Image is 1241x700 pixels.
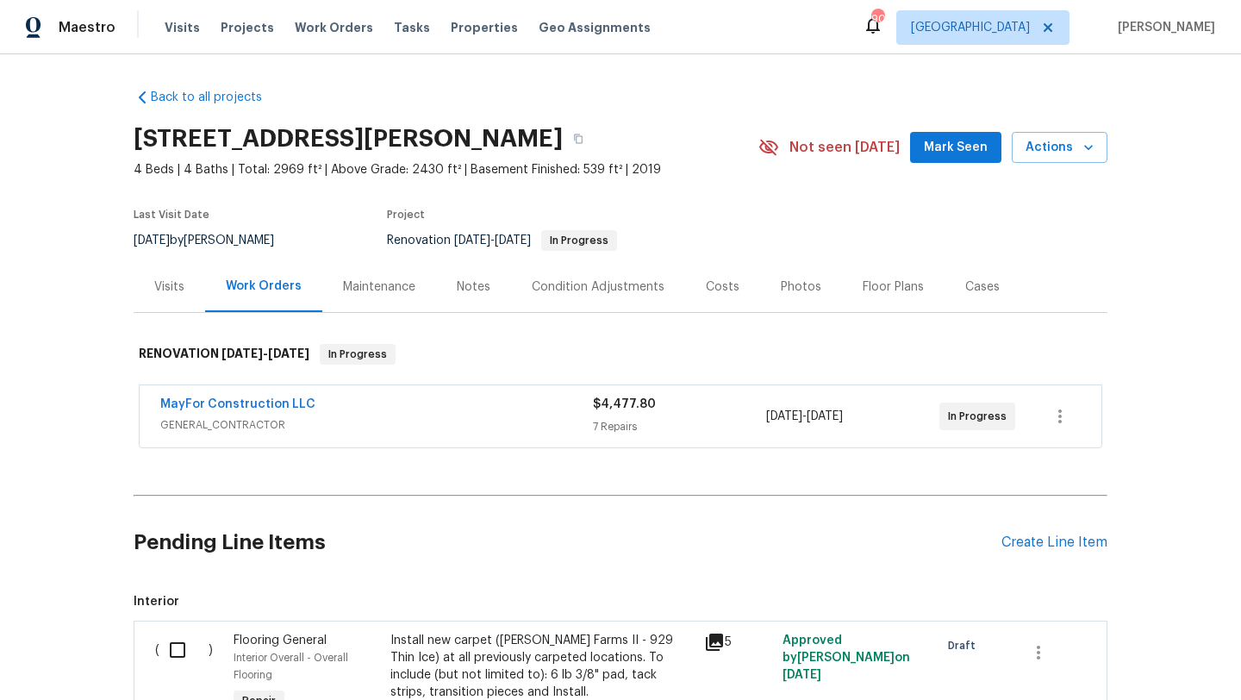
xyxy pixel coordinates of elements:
[1026,137,1094,159] span: Actions
[1012,132,1107,164] button: Actions
[948,637,982,654] span: Draft
[387,234,617,247] span: Renovation
[704,632,772,653] div: 5
[924,137,988,159] span: Mark Seen
[268,347,309,359] span: [DATE]
[543,235,615,246] span: In Progress
[234,653,348,680] span: Interior Overall - Overall Flooring
[781,278,821,296] div: Photos
[134,130,563,147] h2: [STREET_ADDRESS][PERSON_NAME]
[863,278,924,296] div: Floor Plans
[394,22,430,34] span: Tasks
[706,278,739,296] div: Costs
[295,19,373,36] span: Work Orders
[134,503,1001,583] h2: Pending Line Items
[766,408,843,425] span: -
[387,209,425,220] span: Project
[495,234,531,247] span: [DATE]
[160,416,593,434] span: GENERAL_CONTRACTOR
[457,278,490,296] div: Notes
[154,278,184,296] div: Visits
[532,278,664,296] div: Condition Adjustments
[134,89,299,106] a: Back to all projects
[807,410,843,422] span: [DATE]
[789,139,900,156] span: Not seen [DATE]
[911,19,1030,36] span: [GEOGRAPHIC_DATA]
[234,634,327,647] span: Flooring General
[783,669,821,681] span: [DATE]
[539,19,651,36] span: Geo Assignments
[563,123,594,154] button: Copy Address
[134,234,170,247] span: [DATE]
[451,19,518,36] span: Properties
[165,19,200,36] span: Visits
[343,278,415,296] div: Maintenance
[221,347,263,359] span: [DATE]
[871,10,883,28] div: 90
[1001,534,1107,551] div: Create Line Item
[134,230,295,251] div: by [PERSON_NAME]
[783,634,910,681] span: Approved by [PERSON_NAME] on
[226,278,302,295] div: Work Orders
[948,408,1013,425] span: In Progress
[139,344,309,365] h6: RENOVATION
[321,346,394,363] span: In Progress
[59,19,115,36] span: Maestro
[134,161,758,178] span: 4 Beds | 4 Baths | Total: 2969 ft² | Above Grade: 2430 ft² | Basement Finished: 539 ft² | 2019
[766,410,802,422] span: [DATE]
[221,19,274,36] span: Projects
[454,234,490,247] span: [DATE]
[593,398,656,410] span: $4,477.80
[134,209,209,220] span: Last Visit Date
[134,593,1107,610] span: Interior
[910,132,1001,164] button: Mark Seen
[134,327,1107,382] div: RENOVATION [DATE]-[DATE]In Progress
[454,234,531,247] span: -
[593,418,766,435] div: 7 Repairs
[160,398,315,410] a: MayFor Construction LLC
[221,347,309,359] span: -
[1111,19,1215,36] span: [PERSON_NAME]
[965,278,1000,296] div: Cases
